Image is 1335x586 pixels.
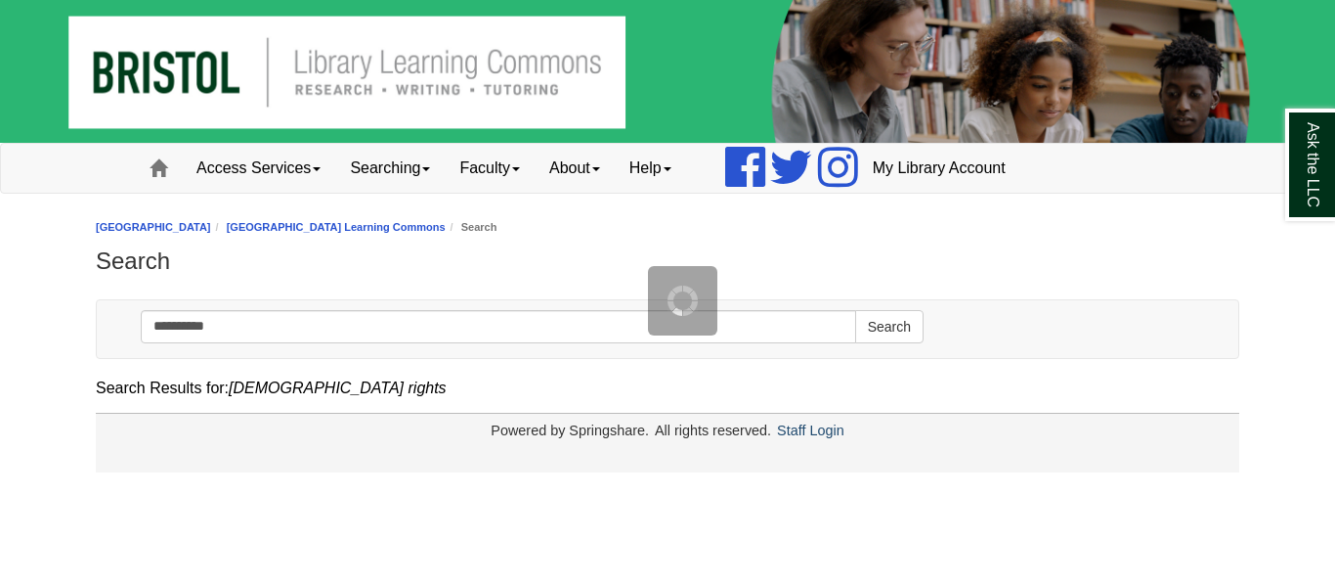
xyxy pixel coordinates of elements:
a: My Library Account [858,144,1020,193]
li: Search [446,218,497,237]
a: [GEOGRAPHIC_DATA] [96,221,211,233]
div: Search Results for: [96,375,1239,402]
nav: breadcrumb [96,218,1239,237]
a: About [535,144,615,193]
a: Faculty [445,144,535,193]
a: Staff Login [777,423,844,438]
div: All rights reserved. [652,423,774,438]
a: Access Services [182,144,335,193]
a: Help [615,144,686,193]
a: [GEOGRAPHIC_DATA] Learning Commons [227,221,446,233]
em: [DEMOGRAPHIC_DATA] rights [229,380,447,396]
img: Working... [667,286,698,316]
a: Searching [335,144,445,193]
div: Powered by Springshare. [488,423,652,438]
h1: Search [96,248,1239,275]
button: Search [855,310,924,343]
